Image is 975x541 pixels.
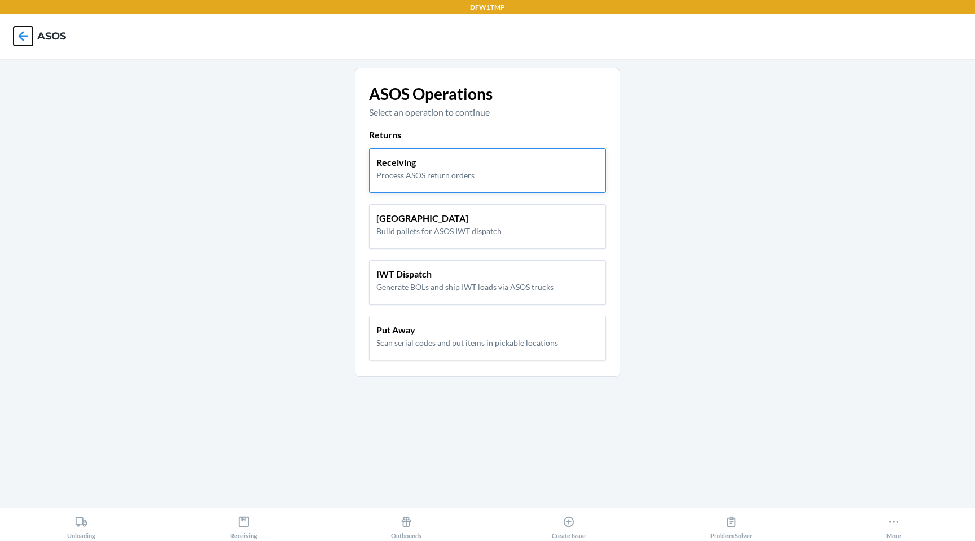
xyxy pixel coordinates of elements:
p: [GEOGRAPHIC_DATA] [376,212,502,225]
div: Create Issue [552,511,586,539]
p: Receiving [376,156,475,169]
p: Select an operation to continue [369,105,606,119]
p: Returns [369,128,606,142]
div: Outbounds [391,511,421,539]
p: ASOS Operations [369,82,606,105]
button: Receiving [162,508,325,539]
p: Scan serial codes and put items in pickable locations [376,337,558,349]
button: More [813,508,975,539]
p: Generate BOLs and ship IWT loads via ASOS trucks [376,281,554,293]
button: Problem Solver [650,508,813,539]
div: Problem Solver [710,511,752,539]
p: Build pallets for ASOS IWT dispatch [376,225,502,237]
p: DFW1TMP [470,2,505,12]
div: Unloading [67,511,95,539]
button: Outbounds [325,508,488,539]
p: IWT Dispatch [376,267,554,281]
div: More [886,511,901,539]
button: Create Issue [488,508,650,539]
p: Put Away [376,323,558,337]
h4: ASOS [37,29,66,43]
div: Receiving [230,511,257,539]
p: Process ASOS return orders [376,169,475,181]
